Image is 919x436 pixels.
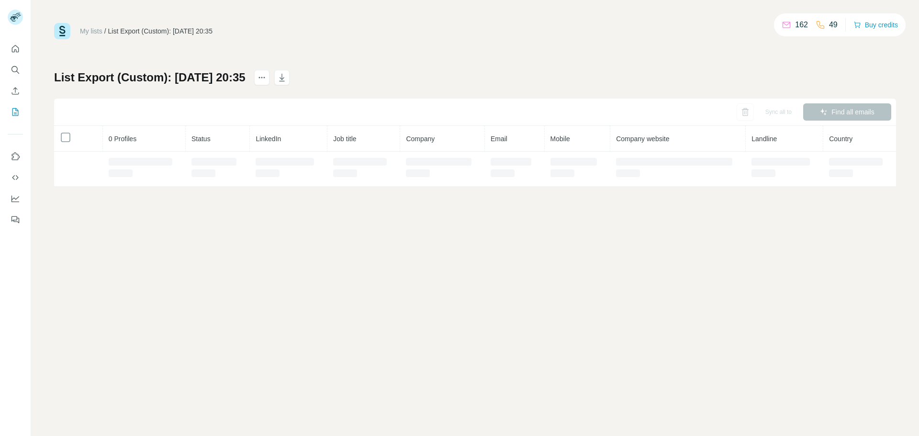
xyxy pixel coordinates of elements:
span: 0 Profiles [109,135,136,143]
span: Company website [616,135,669,143]
button: Feedback [8,211,23,228]
img: Surfe Logo [54,23,70,39]
button: Use Surfe API [8,169,23,186]
button: actions [254,70,269,85]
button: Enrich CSV [8,82,23,100]
div: List Export (Custom): [DATE] 20:35 [108,26,213,36]
button: Search [8,61,23,78]
span: Company [406,135,435,143]
span: Status [191,135,211,143]
p: 49 [829,19,838,31]
button: Dashboard [8,190,23,207]
h1: List Export (Custom): [DATE] 20:35 [54,70,246,85]
span: Job title [333,135,356,143]
span: Country [829,135,852,143]
li: / [104,26,106,36]
span: Landline [751,135,777,143]
button: My lists [8,103,23,121]
button: Buy credits [853,18,898,32]
p: 162 [795,19,808,31]
a: My lists [80,27,102,35]
span: Mobile [550,135,570,143]
button: Quick start [8,40,23,57]
button: Use Surfe on LinkedIn [8,148,23,165]
span: Email [491,135,507,143]
span: LinkedIn [256,135,281,143]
